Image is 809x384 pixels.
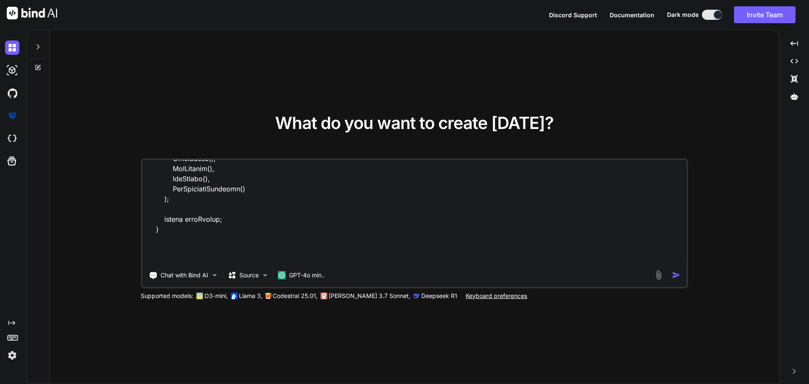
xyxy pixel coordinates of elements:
[275,113,554,133] span: What do you want to create [DATE]?
[277,271,286,279] img: GPT-4o mini
[610,11,654,19] button: Documentation
[421,292,457,300] p: Deepseek R1
[196,293,203,299] img: GPT-4
[161,271,208,279] p: Chat with Bind AI
[654,270,664,280] img: attachment
[230,293,237,299] img: Llama2
[265,293,271,299] img: Mistral-AI
[5,86,19,100] img: githubDark
[204,292,228,300] p: O3-mini,
[5,348,19,363] img: settings
[667,11,699,19] span: Dark mode
[273,292,318,300] p: Codestral 25.01,
[239,271,259,279] p: Source
[413,293,420,299] img: claude
[261,271,268,279] img: Pick Models
[734,6,796,23] button: Invite Team
[320,293,327,299] img: claude
[239,292,263,300] p: Llama 3,
[5,63,19,78] img: darkAi-studio
[329,292,410,300] p: [PERSON_NAME] 3.7 Sonnet,
[141,292,193,300] p: Supported models:
[5,40,19,55] img: darkChat
[7,7,57,19] img: Bind AI
[672,271,681,279] img: icon
[142,160,687,264] textarea: loremi dolor Sita<ConsEctetu<AdipiscIngeLitsedDoe>> TempOrincidiDuntu(labo etDolOreMagnaal, eni? ...
[289,271,325,279] p: GPT-4o min..
[466,292,527,300] p: Keyboard preferences
[549,11,597,19] button: Discord Support
[5,132,19,146] img: cloudideIcon
[211,271,218,279] img: Pick Tools
[5,109,19,123] img: premium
